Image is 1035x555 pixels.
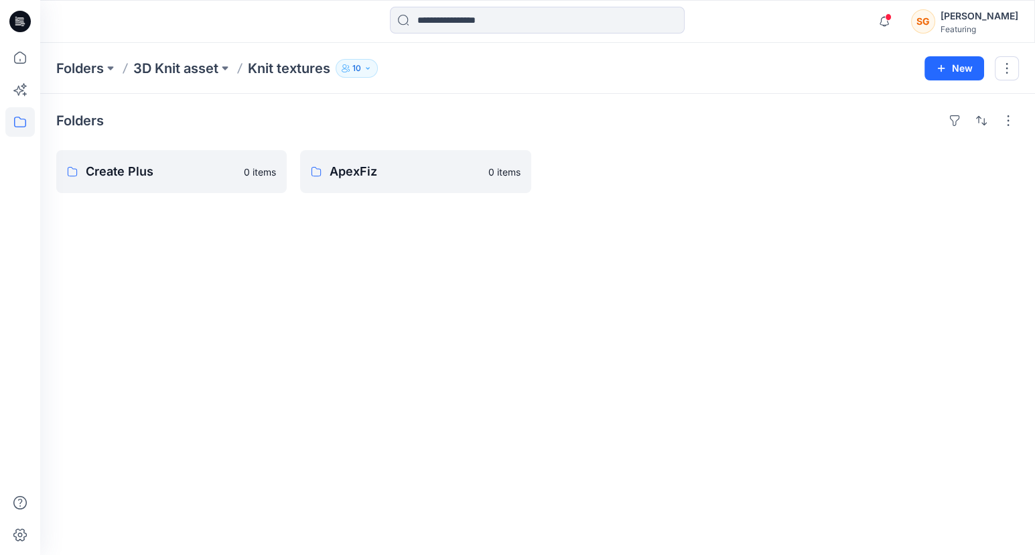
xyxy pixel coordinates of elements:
a: 3D Knit asset [133,59,218,78]
p: Create Plus [86,162,236,181]
a: ApexFiz0 items [300,150,531,193]
a: Create Plus0 items [56,150,287,193]
h4: Folders [56,113,104,129]
p: 10 [352,61,361,76]
div: Featuring [941,24,1018,34]
div: SG [911,9,935,34]
p: 0 items [244,165,276,179]
p: ApexFiz [330,162,480,181]
div: [PERSON_NAME] [941,8,1018,24]
a: Folders [56,59,104,78]
button: New [924,56,984,80]
p: Knit textures [248,59,330,78]
button: 10 [336,59,378,78]
p: 0 items [488,165,521,179]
